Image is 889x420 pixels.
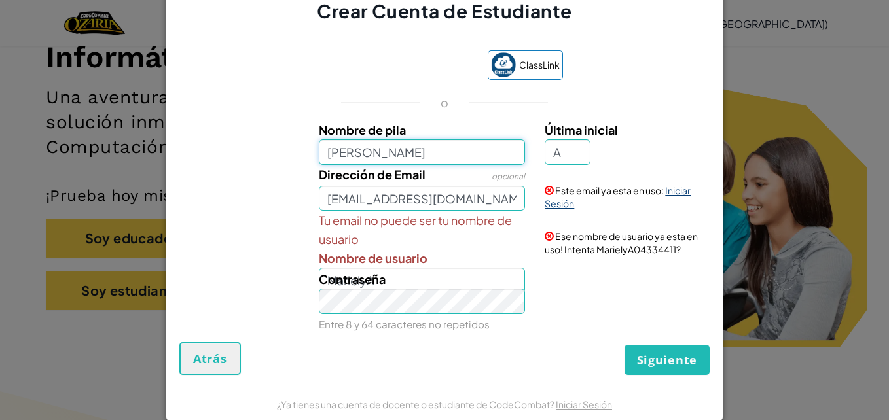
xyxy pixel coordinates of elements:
[319,318,490,330] small: Entre 8 y 64 caracteres no repetidos
[277,398,556,410] span: ¿Ya tienes una cuenta de docente o estudiante de CodeCombat?
[555,184,664,196] span: Este email ya esta en uso:
[319,211,526,249] span: Tu email no puede ser tu nombre de usuario
[556,398,612,410] a: Iniciar Sesión
[441,95,448,111] p: o
[319,251,427,266] span: Nombre de usuario
[319,122,406,137] span: Nombre de pila
[545,122,618,137] span: Última inicial
[319,271,386,287] span: Contraseña
[193,351,227,366] span: Atrás
[319,167,426,182] span: Dirección de Email
[491,52,516,77] img: classlink-logo-small.png
[519,56,560,75] span: ClassLink
[625,345,710,375] button: Siguiente
[492,171,525,181] span: opcional
[545,230,698,255] span: Ese nombre de usuario ya esta en uso! Intenta MarielyA04334411?
[179,342,241,375] button: Atrás
[637,352,697,368] span: Siguiente
[319,52,481,80] iframe: Botón de Acceder con Google
[545,184,691,209] a: Iniciar Sesión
